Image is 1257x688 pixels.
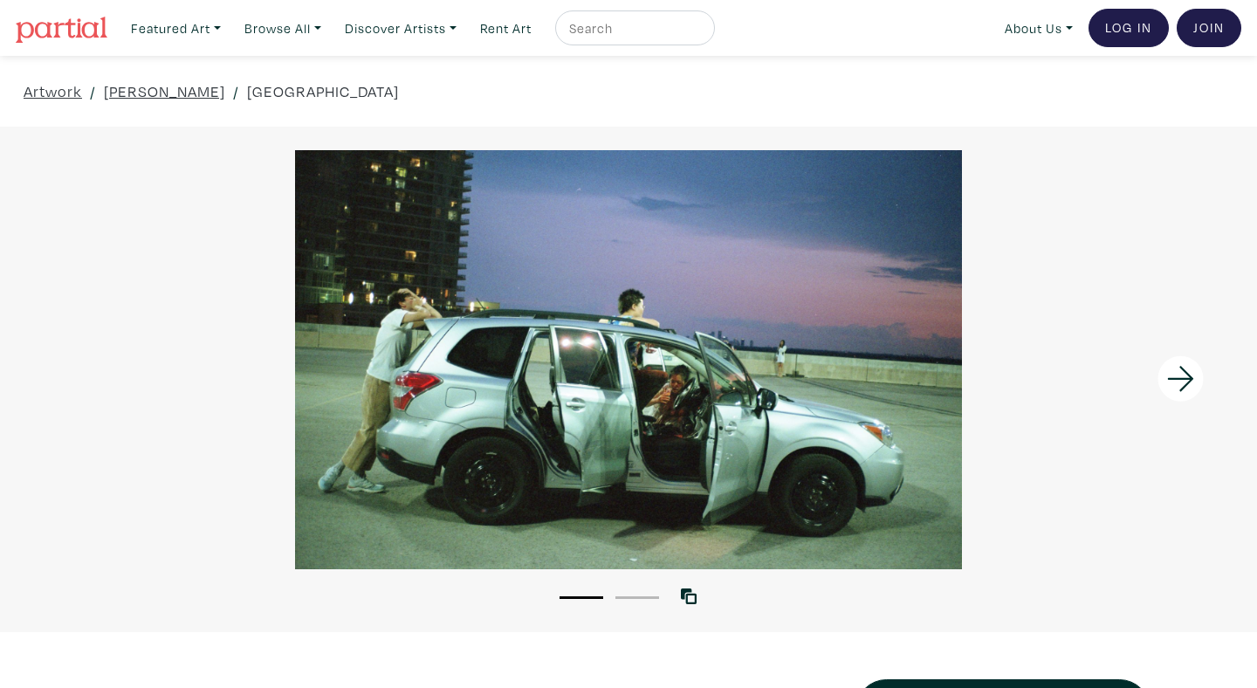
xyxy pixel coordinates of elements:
[123,10,229,46] a: Featured Art
[997,10,1081,46] a: About Us
[237,10,329,46] a: Browse All
[233,79,239,103] span: /
[90,79,96,103] span: /
[1089,9,1169,47] a: Log In
[104,79,225,103] a: [PERSON_NAME]
[1177,9,1241,47] a: Join
[567,17,698,39] input: Search
[472,10,539,46] a: Rent Art
[337,10,464,46] a: Discover Artists
[615,596,659,599] button: 2 of 2
[247,79,399,103] a: [GEOGRAPHIC_DATA]
[560,596,603,599] button: 1 of 2
[24,79,82,103] a: Artwork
